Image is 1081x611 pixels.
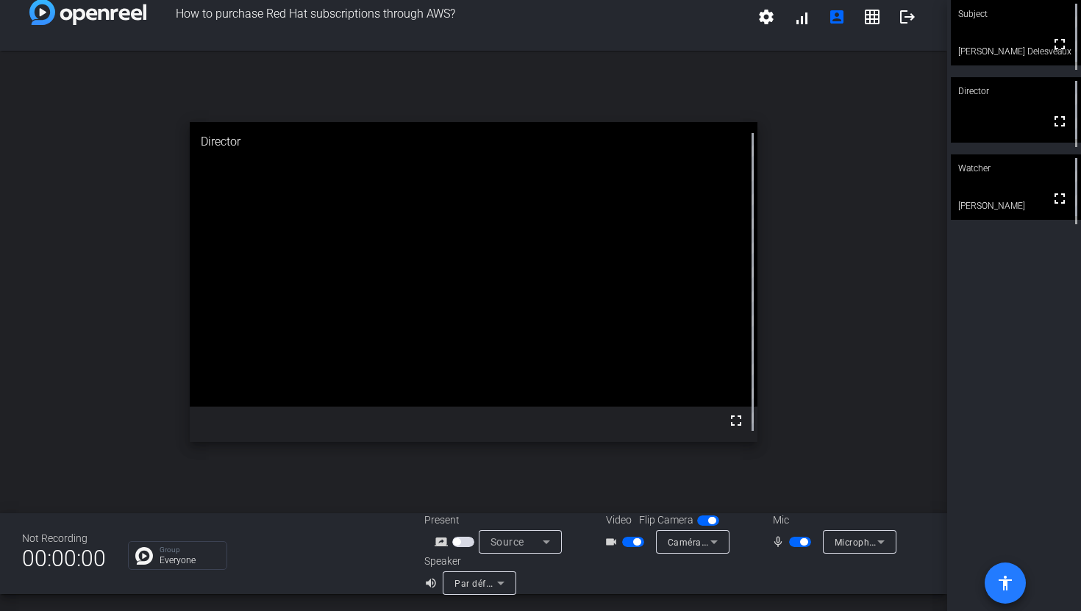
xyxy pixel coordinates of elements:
span: Microphone MacBook Air (Built-in) [835,536,982,548]
mat-icon: fullscreen [1051,112,1068,130]
mat-icon: videocam_outline [604,533,622,551]
span: Video [606,512,632,528]
span: Par défaut - Haut-parleurs MacBook Air (Built-in) [454,577,663,589]
div: Speaker [424,554,513,569]
mat-icon: fullscreen [1051,190,1068,207]
div: Present [424,512,571,528]
span: 00:00:00 [22,540,106,576]
mat-icon: account_box [828,8,846,26]
div: Mic [758,512,905,528]
span: Source [490,536,524,548]
span: Flip Camera [639,512,693,528]
mat-icon: fullscreen [727,412,745,429]
img: Chat Icon [135,547,153,565]
span: Caméra FaceTime HD (5B00:3AA6) [668,536,819,548]
mat-icon: accessibility [996,574,1014,592]
div: Not Recording [22,531,106,546]
div: Director [190,122,758,162]
mat-icon: logout [899,8,916,26]
mat-icon: settings [757,8,775,26]
mat-icon: grid_on [863,8,881,26]
div: Watcher [951,154,1081,182]
p: Everyone [160,556,219,565]
mat-icon: screen_share_outline [435,533,452,551]
div: Director [951,77,1081,105]
mat-icon: mic_none [771,533,789,551]
mat-icon: volume_up [424,574,442,592]
mat-icon: fullscreen [1051,35,1068,53]
p: Group [160,546,219,554]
